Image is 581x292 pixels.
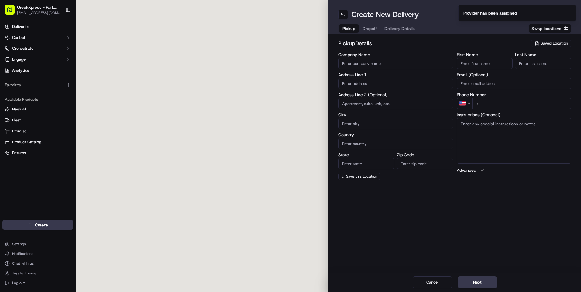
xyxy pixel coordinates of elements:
[27,58,100,64] div: Start new chat
[457,113,572,117] label: Instructions (Optional)
[531,25,561,32] span: Swap locations
[338,158,394,169] input: Enter state
[12,242,26,246] span: Settings
[338,58,453,69] input: Enter company name
[49,117,100,128] a: 💻API Documentation
[6,120,11,125] div: 📗
[17,10,60,15] span: [EMAIL_ADDRESS][DOMAIN_NAME]
[515,58,571,69] input: Enter last name
[27,64,84,69] div: We're available if you need us!
[541,41,568,46] span: Saved Location
[342,25,355,32] span: Pickup
[12,46,33,51] span: Orchestrate
[472,98,572,109] input: Enter phone number
[338,39,528,48] h2: pickup Details
[17,4,60,10] span: GreekXpress - Park Slope
[16,39,109,46] input: Got a question? Start typing here...
[12,139,41,145] span: Product Catalog
[60,134,74,139] span: Pylon
[457,78,572,89] input: Enter email address
[50,94,53,99] span: •
[338,118,453,129] input: Enter city
[515,53,571,57] label: Last Name
[12,57,26,62] span: Engage
[6,58,17,69] img: 1736555255976-a54dd68f-1ca7-489b-9aae-adbdc363a1c4
[338,133,453,137] label: Country
[457,58,513,69] input: Enter first name
[457,93,572,97] label: Phone Number
[338,138,453,149] input: Enter country
[346,174,377,179] span: Save this Location
[338,113,453,117] label: City
[6,79,41,84] div: Past conversations
[12,94,17,99] img: 1736555255976-a54dd68f-1ca7-489b-9aae-adbdc363a1c4
[338,93,453,97] label: Address Line 2 (Optional)
[12,150,26,156] span: Returns
[397,153,453,157] label: Zip Code
[13,58,24,69] img: 8016278978528_b943e370aa5ada12b00a_72.png
[4,117,49,128] a: 📗Knowledge Base
[12,107,26,112] span: Nash AI
[457,53,513,57] label: First Name
[457,167,476,173] label: Advanced
[2,95,73,104] div: Available Products
[338,78,453,89] input: Enter address
[12,68,29,73] span: Analytics
[57,119,98,125] span: API Documentation
[12,251,33,256] span: Notifications
[103,60,111,67] button: Start new chat
[413,276,452,288] button: Cancel
[2,80,73,90] div: Favorites
[384,25,415,32] span: Delivery Details
[12,119,46,125] span: Knowledge Base
[51,120,56,125] div: 💻
[338,153,394,157] label: State
[35,222,48,228] span: Create
[338,53,453,57] label: Company Name
[457,73,572,77] label: Email (Optional)
[12,261,34,266] span: Chat with us!
[363,25,377,32] span: Dropoff
[338,98,453,109] input: Apartment, suite, unit, etc.
[12,24,29,29] span: Deliveries
[6,88,16,98] img: Brigitte Vinadas
[338,73,453,77] label: Address Line 1
[94,78,111,85] button: See all
[54,94,66,99] span: [DATE]
[6,24,111,34] p: Welcome 👋
[12,128,26,134] span: Promise
[12,280,25,285] span: Log out
[19,94,49,99] span: [PERSON_NAME]
[43,134,74,139] a: Powered byPylon
[12,117,21,123] span: Fleet
[458,276,497,288] button: Next
[12,271,36,276] span: Toggle Theme
[6,6,18,18] img: Nash
[352,10,419,19] h1: Create New Delivery
[12,35,25,40] span: Control
[397,158,453,169] input: Enter zip code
